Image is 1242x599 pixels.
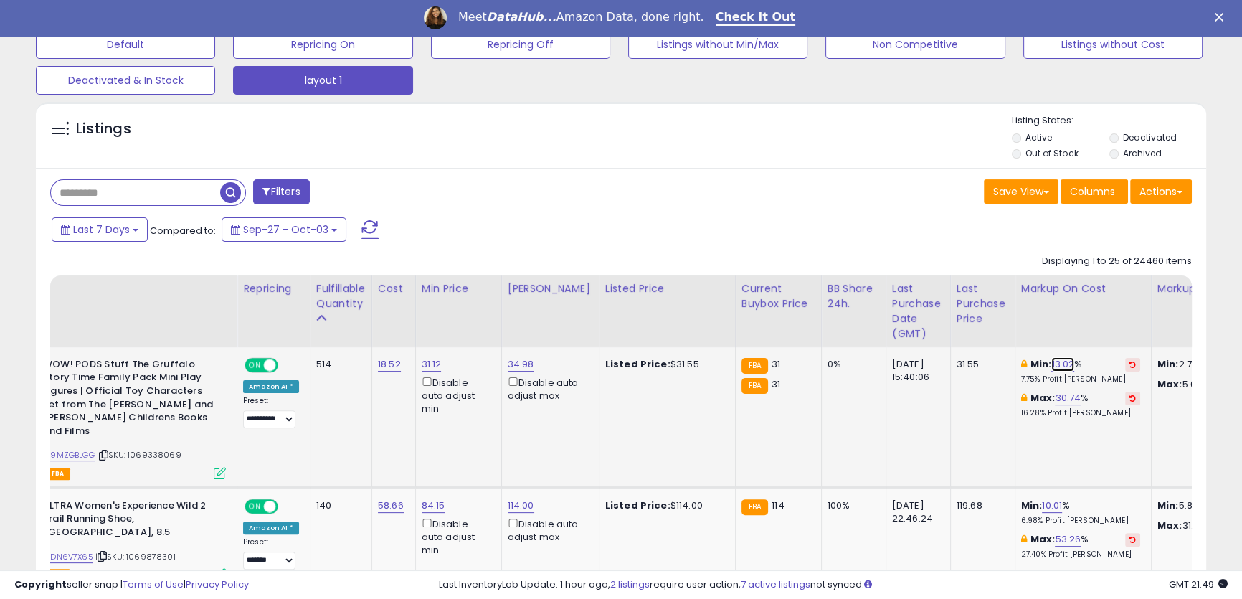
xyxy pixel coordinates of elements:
small: FBA [741,358,768,374]
button: Filters [253,179,309,204]
a: 18.52 [378,357,401,372]
span: | SKU: 1069878301 [95,551,176,562]
button: layout 1 [233,66,412,95]
b: Min: [1030,357,1052,371]
div: Min Price [422,281,496,296]
b: Max: [1030,532,1056,546]
div: % [1021,499,1140,526]
span: | SKU: 1069338069 [97,449,181,461]
a: 84.15 [422,499,445,513]
a: 10.01 [1042,499,1062,513]
a: 58.66 [378,499,404,513]
b: Min: [1021,499,1043,512]
div: $31.55 [605,358,724,371]
div: Close [1215,13,1229,22]
b: ALTRA Women's Experience Wild 2 Trail Running Shoe, [GEOGRAPHIC_DATA], 8.5 [43,499,217,543]
p: 6.98% Profit [PERSON_NAME] [1021,516,1140,526]
div: [DATE] 22:46:24 [892,499,939,525]
div: Title [7,281,231,296]
label: Deactivated [1123,131,1177,143]
i: This overrides the store level min markup for this listing [1021,359,1027,369]
a: B09MZGBLGG [40,449,95,461]
div: Preset: [243,396,299,428]
div: % [1021,533,1140,560]
a: Check It Out [716,10,796,26]
span: OFF [276,500,299,512]
div: 31.55 [957,358,1004,371]
label: Active [1025,131,1052,143]
button: Default [36,30,215,59]
i: Revert to store-level Min Markup [1129,361,1136,368]
b: Max: [1030,391,1056,405]
span: Last 7 Days [73,222,130,237]
span: ON [246,359,264,371]
strong: Min: [1157,499,1179,512]
div: seller snap | | [14,578,249,592]
a: Terms of Use [123,577,184,591]
a: 13.02 [1051,357,1074,372]
div: Current Buybox Price [741,281,815,311]
div: Repricing [243,281,304,296]
div: Amazon AI * [243,522,299,534]
button: Listings without Min/Max [628,30,807,59]
button: Last 7 Days [52,217,148,242]
p: 16.28% Profit [PERSON_NAME] [1021,408,1140,418]
div: Fulfillable Quantity [316,281,366,311]
button: Save View [984,179,1058,204]
div: Displaying 1 to 25 of 24460 items [1042,255,1192,268]
b: Listed Price: [605,499,670,512]
button: Repricing On [233,30,412,59]
p: Listing States: [1012,114,1206,128]
span: 2025-10-11 21:49 GMT [1169,577,1228,591]
button: Columns [1061,179,1128,204]
p: 27.40% Profit [PERSON_NAME] [1021,550,1140,560]
span: Sep-27 - Oct-03 [243,222,328,237]
th: The percentage added to the cost of goods (COGS) that forms the calculator for Min & Max prices. [1015,275,1151,347]
div: Markup on Cost [1021,281,1145,296]
button: Non Competitive [825,30,1005,59]
i: DataHub... [487,10,556,24]
div: 140 [316,499,361,512]
div: Preset: [243,537,299,570]
div: Disable auto adjust min [422,516,490,557]
div: Last Purchase Price [957,281,1009,326]
button: Actions [1130,179,1192,204]
div: Disable auto adjust max [508,374,588,402]
span: 114 [772,499,784,512]
label: Out of Stock [1025,147,1078,159]
img: Profile image for Georgie [424,6,447,29]
div: [DATE] 15:40:06 [892,358,939,384]
div: 514 [316,358,361,371]
a: 2 listings [610,577,650,591]
a: B0DN6V7X65 [40,551,93,563]
div: Disable auto adjust max [508,516,588,544]
span: OFF [276,359,299,371]
strong: Min: [1157,357,1179,371]
a: 114.00 [508,499,534,513]
div: Disable auto adjust min [422,374,490,415]
div: Listed Price [605,281,729,296]
a: 31.12 [422,357,442,372]
div: [PERSON_NAME] [508,281,593,296]
i: Revert to store-level Max Markup [1129,395,1136,402]
div: Last Purchase Date (GMT) [892,281,944,341]
span: 31 [772,357,780,371]
div: 100% [828,499,875,512]
a: 53.26 [1055,532,1081,547]
span: 31 [772,377,780,391]
button: Listings without Cost [1023,30,1203,59]
div: Meet Amazon Data, done right. [458,10,704,24]
strong: Max: [1157,519,1182,532]
strong: Max: [1157,377,1182,391]
a: 7 active listings [741,577,810,591]
div: Last InventoryLab Update: 1 hour ago, require user action, not synced. [439,578,1228,592]
b: WOW! PODS Stuff The Gruffalo Story Time Family Pack Mini Play Figures | Official Toy Characters S... [43,358,217,441]
p: 7.75% Profit [PERSON_NAME] [1021,374,1140,385]
b: Listed Price: [605,357,670,371]
span: Columns [1070,184,1115,199]
button: Repricing Off [431,30,610,59]
span: Compared to: [150,224,216,237]
small: FBA [741,378,768,394]
button: Sep-27 - Oct-03 [222,217,346,242]
div: % [1021,358,1140,385]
